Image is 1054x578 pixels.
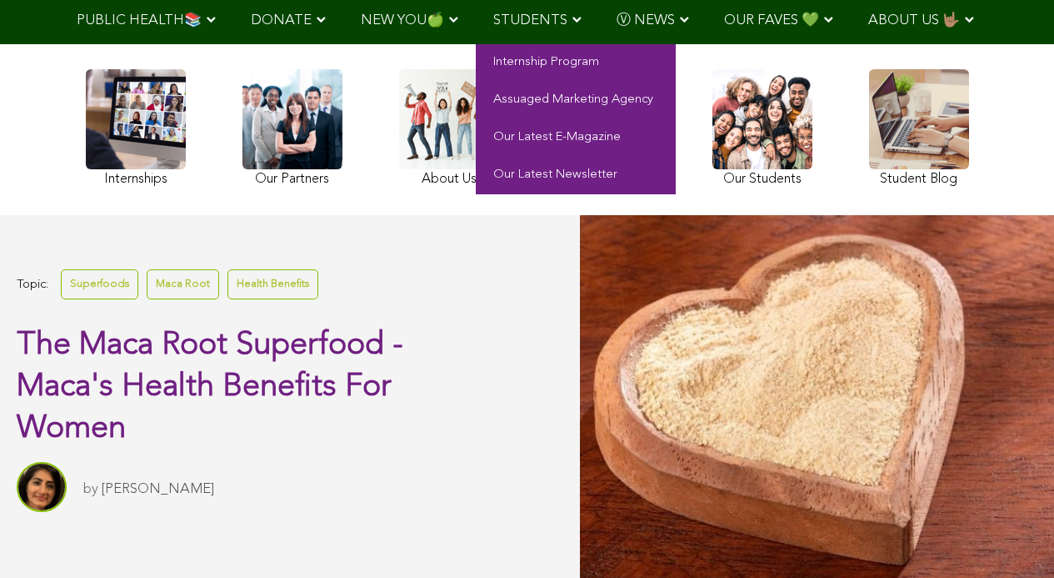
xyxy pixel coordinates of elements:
[476,44,676,82] a: Internship Program
[361,13,444,28] span: NEW YOU🍏
[227,269,318,299] a: Health Benefits
[17,329,403,445] span: The Maca Root Superfood - Maca's Health Benefits For Women
[17,462,67,512] img: Sitara Darvish
[971,498,1054,578] iframe: Chat Widget
[17,274,48,296] span: Topic:
[102,482,214,496] a: [PERSON_NAME]
[77,13,202,28] span: PUBLIC HEALTH📚
[83,482,98,496] span: by
[147,269,219,299] a: Maca Root
[476,119,676,157] a: Our Latest E-Magazine
[476,157,676,194] a: Our Latest Newsletter
[251,13,312,28] span: DONATE
[868,13,960,28] span: ABOUT US 🤟🏽
[493,13,567,28] span: STUDENTS
[724,13,819,28] span: OUR FAVES 💚
[617,13,675,28] span: Ⓥ NEWS
[476,82,676,119] a: Assuaged Marketing Agency
[61,269,138,299] a: Superfoods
